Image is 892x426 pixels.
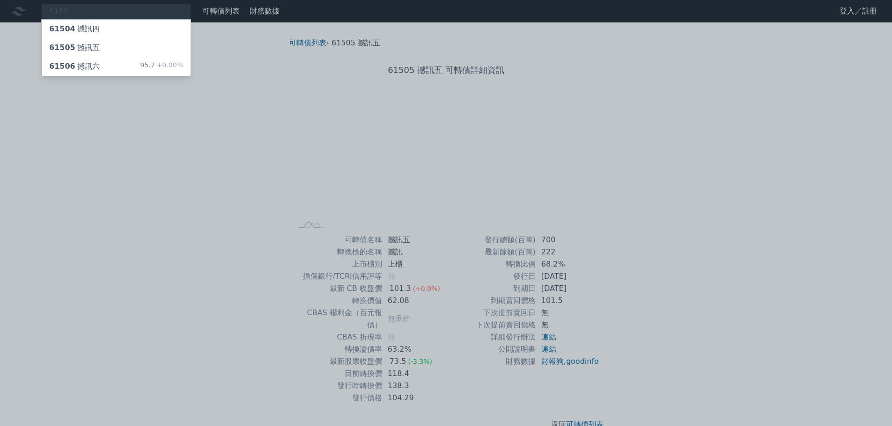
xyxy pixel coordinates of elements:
[49,61,100,72] div: 撼訊六
[140,61,183,72] div: 95.7
[49,42,100,53] div: 撼訊五
[155,61,183,69] span: +0.00%
[49,62,75,71] span: 61506
[42,38,191,57] a: 61505撼訊五
[42,57,191,76] a: 61506撼訊六 95.7+0.00%
[49,43,75,52] span: 61505
[49,24,75,33] span: 61504
[49,23,100,35] div: 撼訊四
[42,20,191,38] a: 61504撼訊四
